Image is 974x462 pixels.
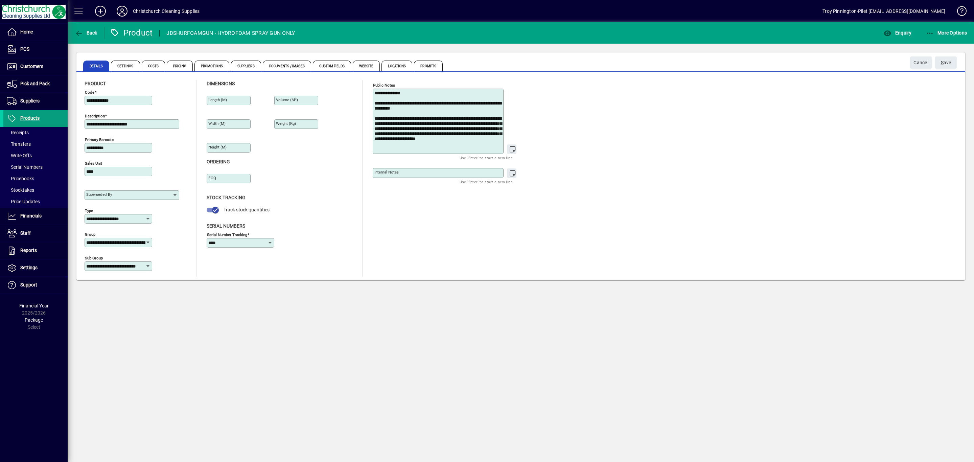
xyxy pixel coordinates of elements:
mat-label: Type [85,208,93,213]
mat-label: Group [85,232,95,237]
span: Back [75,30,97,36]
a: Serial Numbers [3,161,68,173]
span: POS [20,46,29,52]
span: Financial Year [19,303,49,308]
span: Locations [381,61,412,71]
button: Enquiry [882,27,913,39]
a: Reports [3,242,68,259]
mat-label: Weight (Kg) [276,121,296,126]
mat-label: Serial Number tracking [207,232,247,237]
a: Transfers [3,138,68,150]
span: Stock Tracking [207,195,246,200]
mat-label: Code [85,90,94,95]
span: Home [20,29,33,34]
button: Save [935,56,957,69]
span: Pricing [167,61,193,71]
span: Serial Numbers [7,164,43,170]
span: More Options [926,30,967,36]
span: Cancel [913,57,928,68]
span: Financials [20,213,42,218]
span: Reports [20,248,37,253]
a: Pricebooks [3,173,68,184]
app-page-header-button: Back [68,27,105,39]
mat-label: Sub group [85,256,103,260]
span: Products [20,115,40,121]
button: More Options [924,27,969,39]
span: ave [941,57,951,68]
button: Back [73,27,99,39]
button: Add [90,5,111,17]
a: Price Updates [3,196,68,207]
span: Support [20,282,37,287]
a: Customers [3,58,68,75]
span: Pick and Pack [20,81,50,86]
span: Promotions [194,61,229,71]
span: Write Offs [7,153,32,158]
span: Package [25,317,43,323]
span: Prompts [414,61,443,71]
div: Product [110,27,153,38]
mat-label: Length (m) [208,97,227,102]
a: Financials [3,208,68,225]
sup: 3 [295,97,297,100]
mat-label: EOQ [208,176,216,180]
a: Settings [3,259,68,276]
span: Custom Fields [313,61,351,71]
a: POS [3,41,68,58]
mat-label: Public Notes [373,83,395,88]
mat-label: Primary barcode [85,137,114,142]
span: Suppliers [20,98,40,103]
a: Pick and Pack [3,75,68,92]
mat-label: Height (m) [208,145,227,149]
span: S [941,60,944,65]
mat-hint: Use 'Enter' to start a new line [460,178,513,186]
span: Stocktakes [7,187,34,193]
span: Documents / Images [263,61,311,71]
span: Track stock quantities [224,207,270,212]
span: Staff [20,230,31,236]
span: Website [353,61,380,71]
mat-label: Sales unit [85,161,102,166]
a: Stocktakes [3,184,68,196]
span: Customers [20,64,43,69]
span: Dimensions [207,81,235,86]
button: Cancel [910,56,932,69]
a: Receipts [3,127,68,138]
span: Price Updates [7,199,40,204]
span: Costs [142,61,165,71]
span: Ordering [207,159,230,164]
div: JDSHURFOAMGUN - HYDROFOAM SPRAY GUN ONLY [166,28,295,39]
div: Troy Pinnington-Pilet [EMAIL_ADDRESS][DOMAIN_NAME] [822,6,945,17]
span: Receipts [7,130,29,135]
span: Settings [20,265,38,270]
span: Suppliers [231,61,261,71]
a: Suppliers [3,93,68,110]
mat-label: Width (m) [208,121,226,126]
span: Enquiry [883,30,911,36]
a: Home [3,24,68,41]
a: Knowledge Base [952,1,966,23]
span: Details [83,61,109,71]
span: Product [85,81,106,86]
mat-label: Internal Notes [374,170,399,175]
a: Staff [3,225,68,242]
a: Write Offs [3,150,68,161]
mat-label: Volume (m ) [276,97,298,102]
div: Christchurch Cleaning Supplies [133,6,200,17]
span: Settings [111,61,140,71]
mat-hint: Use 'Enter' to start a new line [460,154,513,162]
button: Profile [111,5,133,17]
a: Support [3,277,68,294]
mat-label: Description [85,114,105,118]
span: Pricebooks [7,176,34,181]
mat-label: Superseded by [86,192,112,197]
span: Transfers [7,141,31,147]
span: Serial Numbers [207,223,245,229]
